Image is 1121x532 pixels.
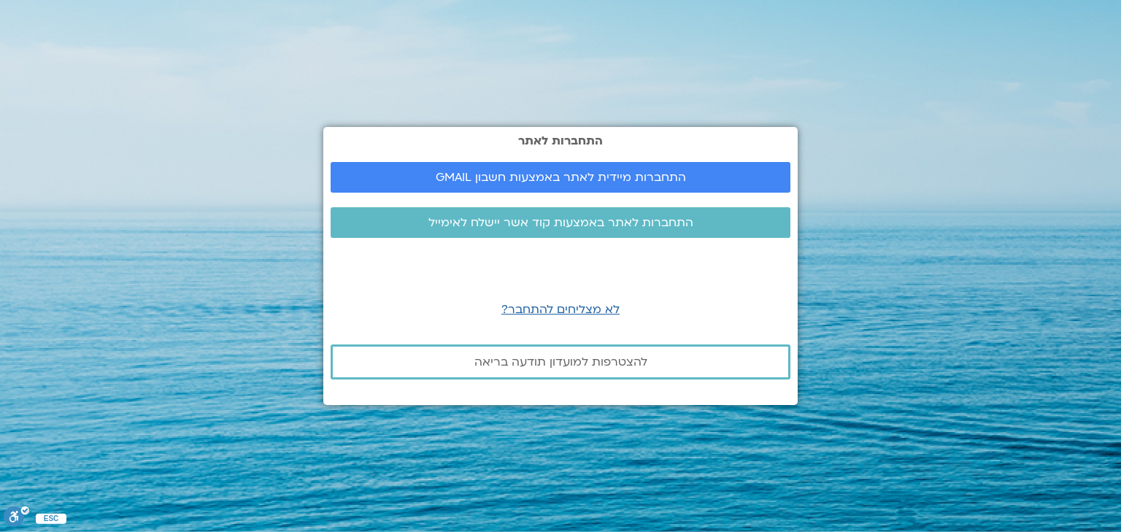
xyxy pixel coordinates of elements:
[474,355,647,369] span: להצטרפות למועדון תודעה בריאה
[331,134,790,147] h2: התחברות לאתר
[428,216,693,229] span: התחברות לאתר באמצעות קוד אשר יישלח לאימייל
[501,301,620,317] a: לא מצליחים להתחבר?
[331,207,790,238] a: התחברות לאתר באמצעות קוד אשר יישלח לאימייל
[331,162,790,193] a: התחברות מיידית לאתר באמצעות חשבון GMAIL
[436,171,686,184] span: התחברות מיידית לאתר באמצעות חשבון GMAIL
[331,344,790,379] a: להצטרפות למועדון תודעה בריאה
